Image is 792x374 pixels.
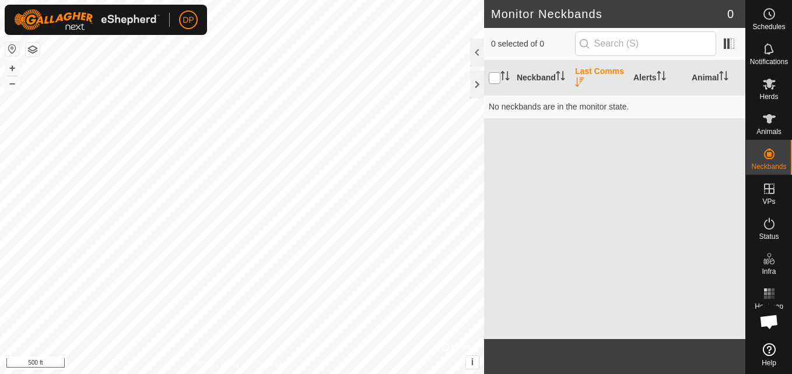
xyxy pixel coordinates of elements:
[727,5,734,23] span: 0
[183,14,194,26] span: DP
[254,359,288,369] a: Contact Us
[746,338,792,371] a: Help
[575,79,584,89] p-sorticon: Activate to sort
[5,76,19,90] button: –
[750,58,788,65] span: Notifications
[752,23,785,30] span: Schedules
[755,303,783,310] span: Heatmap
[500,73,510,82] p-sorticon: Activate to sort
[752,304,787,339] div: Open chat
[751,163,786,170] span: Neckbands
[14,9,160,30] img: Gallagher Logo
[491,38,575,50] span: 0 selected of 0
[471,357,474,367] span: i
[657,73,666,82] p-sorticon: Activate to sort
[570,61,629,96] th: Last Comms
[491,7,727,21] h2: Monitor Neckbands
[759,233,779,240] span: Status
[762,359,776,366] span: Help
[759,93,778,100] span: Herds
[466,356,479,369] button: i
[687,61,745,96] th: Animal
[719,73,728,82] p-sorticon: Activate to sort
[762,198,775,205] span: VPs
[484,95,745,118] td: No neckbands are in the monitor state.
[556,73,565,82] p-sorticon: Activate to sort
[26,43,40,57] button: Map Layers
[5,61,19,75] button: +
[762,268,776,275] span: Infra
[196,359,240,369] a: Privacy Policy
[756,128,782,135] span: Animals
[575,31,716,56] input: Search (S)
[5,42,19,56] button: Reset Map
[512,61,570,96] th: Neckband
[629,61,687,96] th: Alerts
